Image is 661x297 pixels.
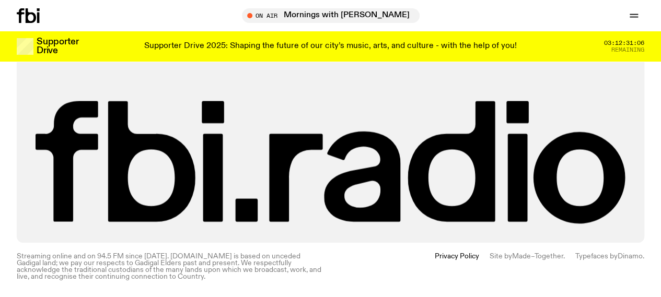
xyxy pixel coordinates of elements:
[563,253,565,260] span: .
[604,40,644,46] span: 03:12:31:06
[643,253,644,260] span: .
[618,253,643,260] a: Dinamo
[575,253,618,260] span: Typefaces by
[512,253,563,260] a: Made–Together
[490,253,512,260] span: Site by
[242,8,420,23] button: On AirMornings with [PERSON_NAME] / [PERSON_NAME] [PERSON_NAME] and mmilton interview
[37,38,78,55] h3: Supporter Drive
[611,47,644,53] span: Remaining
[144,42,517,51] p: Supporter Drive 2025: Shaping the future of our city’s music, arts, and culture - with the help o...
[435,253,479,281] a: Privacy Policy
[17,253,326,281] p: Streaming online and on 94.5 FM since [DATE]. [DOMAIN_NAME] is based on unceded Gadigal land; we ...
